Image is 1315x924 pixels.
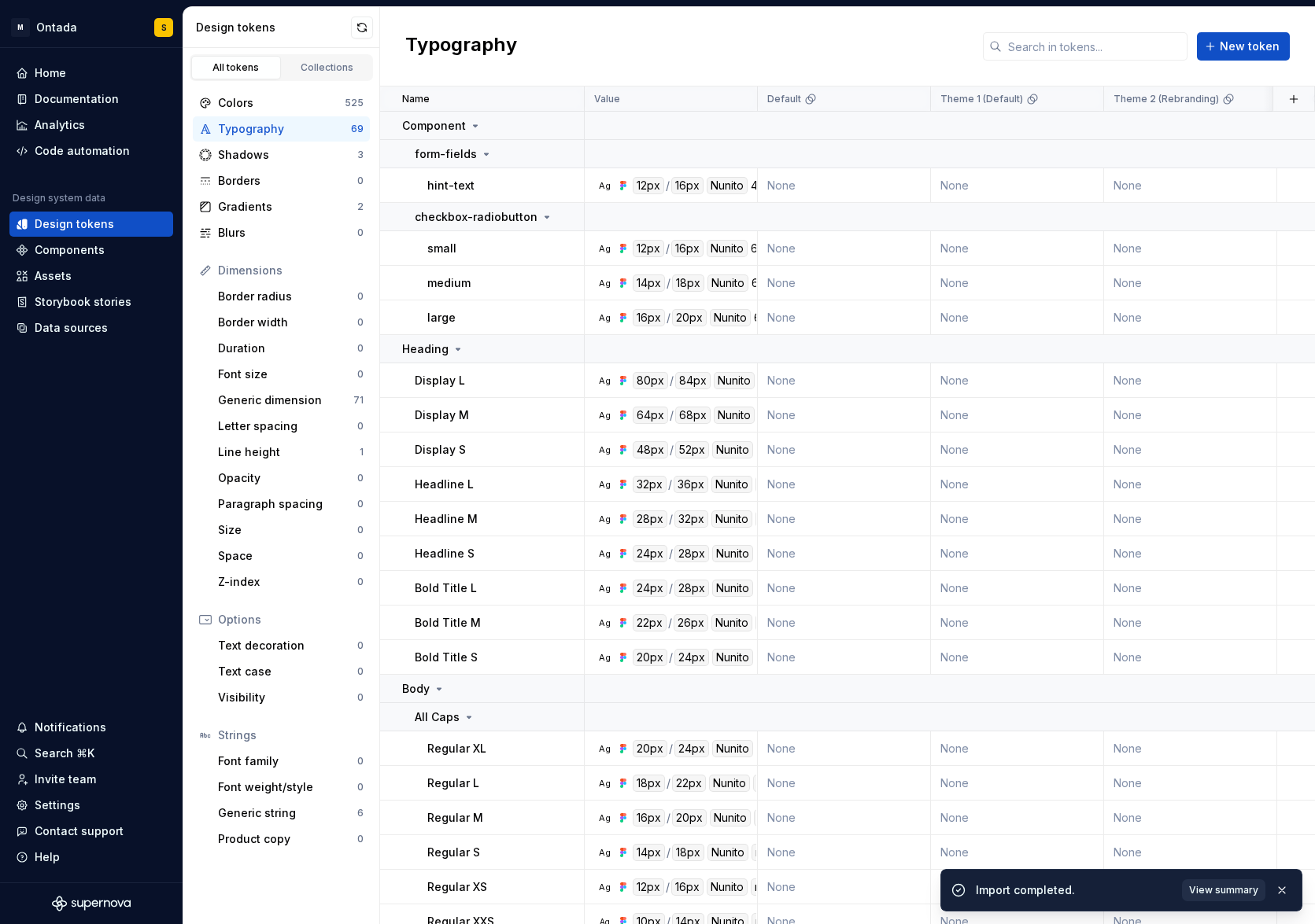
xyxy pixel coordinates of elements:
div: semi bold [755,476,814,493]
td: None [1104,640,1277,675]
a: Font family0 [212,749,370,774]
p: medium [427,275,471,291]
div: Data sources [35,320,108,336]
div: 0 [357,472,364,484]
div: Storybook stories [35,294,131,310]
div: Nunito [710,309,751,326]
div: 24px [633,580,667,597]
a: Line height1 [212,440,370,465]
div: 0 [357,550,364,562]
div: Borders [218,173,357,189]
a: Visibility0 [212,685,370,710]
td: None [1104,300,1277,335]
td: None [758,363,931,398]
td: None [758,467,931,502]
td: None [758,731,931,766]
div: Nunito [712,441,753,458]
a: Home [9,61,173,86]
p: Heading [402,341,449,357]
div: 0 [357,420,364,433]
div: Line height [218,444,360,460]
p: Headline S [415,546,475,561]
div: Nunito [712,545,753,562]
p: large [427,310,456,326]
div: Opacity [218,470,357,486]
div: Font weight/style [218,779,357,795]
td: None [931,168,1104,203]
div: Product copy [218,831,357,847]
p: Bold Title L [415,580,477,596]
p: Headline M [415,511,478,527]
button: Contact support [9,819,173,844]
div: / [669,545,673,562]
div: Colors [218,95,345,111]
div: Generic dimension [218,392,353,408]
a: Z-index0 [212,569,370,595]
div: 16px [671,240,704,257]
div: 71 [353,394,364,407]
div: Ag [598,651,611,664]
div: 0 [357,639,364,652]
div: Ag [598,582,611,595]
a: Size0 [212,517,370,543]
div: 36px [674,476,708,493]
a: Shadows3 [193,142,370,167]
div: M [11,18,30,37]
div: Design tokens [196,20,351,35]
a: Border width0 [212,310,370,335]
div: Gradients [218,199,357,215]
div: 16px [633,809,665,826]
div: Ag [598,242,611,255]
div: 48px [633,441,668,458]
div: 22px [672,775,706,792]
div: / [667,809,670,826]
p: Regular S [427,845,480,860]
div: 14px [633,844,665,861]
div: Ag [598,513,611,525]
a: Generic dimension71 [212,388,370,413]
div: 24px [674,740,709,757]
div: / [667,309,670,326]
p: Component [402,118,466,134]
p: Theme 2 (Rebranding) [1114,93,1219,105]
div: Border radius [218,289,357,304]
a: Supernova Logo [52,896,131,911]
div: 18px [672,844,704,861]
td: None [931,731,1104,766]
div: Text decoration [218,638,357,653]
a: Components [9,237,173,263]
div: Design system data [13,192,105,204]
div: Invite team [35,771,96,787]
div: Strings [218,727,364,743]
div: Font size [218,366,357,382]
a: Storybook stories [9,289,173,315]
div: 20px [633,740,667,757]
p: Theme 1 (Default) [940,93,1023,105]
td: None [1104,801,1277,835]
p: Value [594,93,620,105]
div: Ontada [36,20,77,35]
div: Ag [598,311,611,324]
div: 600 [751,240,772,257]
div: 0 [357,175,364,187]
div: Code automation [35,143,130,159]
td: None [931,300,1104,335]
div: Options [218,612,364,628]
a: Settings [9,793,173,818]
td: None [1104,168,1277,203]
div: 24px [633,545,667,562]
div: 22px [633,614,667,631]
div: 0 [357,342,364,355]
a: Paragraph spacing0 [212,491,370,517]
div: Size [218,522,357,538]
button: View summary [1182,879,1265,901]
div: Design tokens [35,216,114,232]
div: 0 [357,781,364,793]
div: Paragraph spacing [218,496,357,512]
p: form-fields [415,146,477,162]
div: 0 [357,833,364,845]
button: Search ⌘K [9,741,173,766]
td: None [758,266,931,300]
div: / [669,580,673,597]
div: Nunito [714,372,755,389]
